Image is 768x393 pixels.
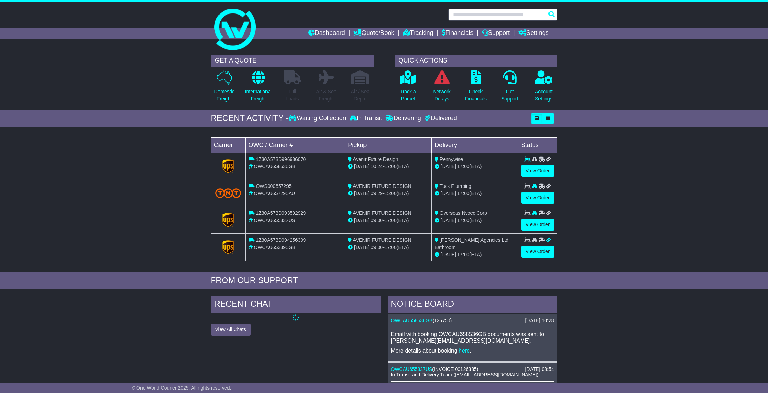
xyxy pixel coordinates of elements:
[353,28,394,39] a: Quote/Book
[353,156,398,162] span: Avenir Future Design
[521,246,554,258] a: View Order
[348,190,429,197] div: - (ETA)
[222,240,234,254] img: GetCarrierServiceLogo
[442,28,473,39] a: Financials
[465,70,487,106] a: CheckFinancials
[431,137,518,153] td: Delivery
[441,218,456,223] span: [DATE]
[434,318,450,323] span: 126750
[214,88,234,103] p: Domestic Freight
[222,159,234,173] img: GetCarrierServiceLogo
[211,296,381,314] div: RECENT CHAT
[256,156,306,162] span: 1Z30A573D996936070
[289,115,348,122] div: Waiting Collection
[384,115,423,122] div: Delivering
[222,213,234,227] img: GetCarrierServiceLogo
[459,348,470,354] a: here
[371,218,383,223] span: 09:00
[535,88,553,103] p: Account Settings
[391,366,554,372] div: ( )
[353,210,411,216] span: AVENIR FUTURE DESIGN
[441,164,456,169] span: [DATE]
[435,237,508,250] span: [PERSON_NAME] Agencies Ltd Bathroom
[211,137,245,153] td: Carrier
[440,183,472,189] span: Tuck Plumbing
[353,183,411,189] span: AVENIR FUTURE DESIGN
[521,192,554,204] a: View Order
[433,88,450,103] p: Network Delays
[214,70,234,106] a: DomesticFreight
[457,252,469,257] span: 17:00
[501,88,518,103] p: Get Support
[525,318,554,324] div: [DATE] 10:28
[245,70,272,106] a: InternationalFreight
[435,217,515,224] div: (ETA)
[351,88,370,103] p: Air / Sea Depot
[245,88,272,103] p: International Freight
[353,237,411,243] span: AVENIR FUTURE DESIGN
[211,276,557,286] div: FROM OUR SUPPORT
[385,218,397,223] span: 17:00
[521,165,554,177] a: View Order
[348,163,429,170] div: - (ETA)
[345,137,432,153] td: Pickup
[440,210,487,216] span: Overseas Nvocc Corp
[211,113,289,123] div: RECENT ACTIVITY -
[440,156,463,162] span: Pennywise
[354,218,369,223] span: [DATE]
[391,318,554,324] div: ( )
[385,245,397,250] span: 17:00
[354,164,369,169] span: [DATE]
[423,115,457,122] div: Delivered
[441,191,456,196] span: [DATE]
[435,163,515,170] div: (ETA)
[403,28,433,39] a: Tracking
[457,164,469,169] span: 17:00
[308,28,345,39] a: Dashboard
[521,219,554,231] a: View Order
[254,245,295,250] span: OWCAU653395GB
[501,70,518,106] a: GetSupport
[457,218,469,223] span: 17:00
[371,191,383,196] span: 09:29
[245,137,345,153] td: OWC / Carrier #
[385,164,397,169] span: 17:00
[348,244,429,251] div: - (ETA)
[535,70,553,106] a: AccountSettings
[434,366,477,372] span: INVOICE 00126385
[391,372,539,377] span: In Transit and Delivery Team ([EMAIL_ADDRESS][DOMAIN_NAME])
[391,318,433,323] a: OWCAU658536GB
[518,28,549,39] a: Settings
[348,115,384,122] div: In Transit
[457,191,469,196] span: 17:00
[482,28,510,39] a: Support
[256,210,306,216] span: 1Z30A573D993592929
[371,245,383,250] span: 09:00
[284,88,301,103] p: Full Loads
[465,88,487,103] p: Check Financials
[400,70,416,106] a: Track aParcel
[211,55,374,67] div: GET A QUOTE
[391,347,554,354] p: More details about booking: .
[395,55,557,67] div: QUICK ACTIONS
[256,237,306,243] span: 1Z30A573D994256399
[211,324,251,336] button: View All Chats
[385,191,397,196] span: 15:00
[256,183,292,189] span: OWS000657295
[132,385,231,391] span: © One World Courier 2025. All rights reserved.
[435,251,515,258] div: (ETA)
[348,217,429,224] div: - (ETA)
[525,366,554,372] div: [DATE] 08:54
[371,164,383,169] span: 10:24
[354,191,369,196] span: [DATE]
[254,164,295,169] span: OWCAU658536GB
[354,245,369,250] span: [DATE]
[391,366,432,372] a: OWCAU655337US
[435,190,515,197] div: (ETA)
[388,296,557,314] div: NOTICE BOARD
[254,191,295,196] span: OWCAU657295AU
[254,218,295,223] span: OWCAU655337US
[441,252,456,257] span: [DATE]
[215,188,241,198] img: TNT_Domestic.png
[518,137,557,153] td: Status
